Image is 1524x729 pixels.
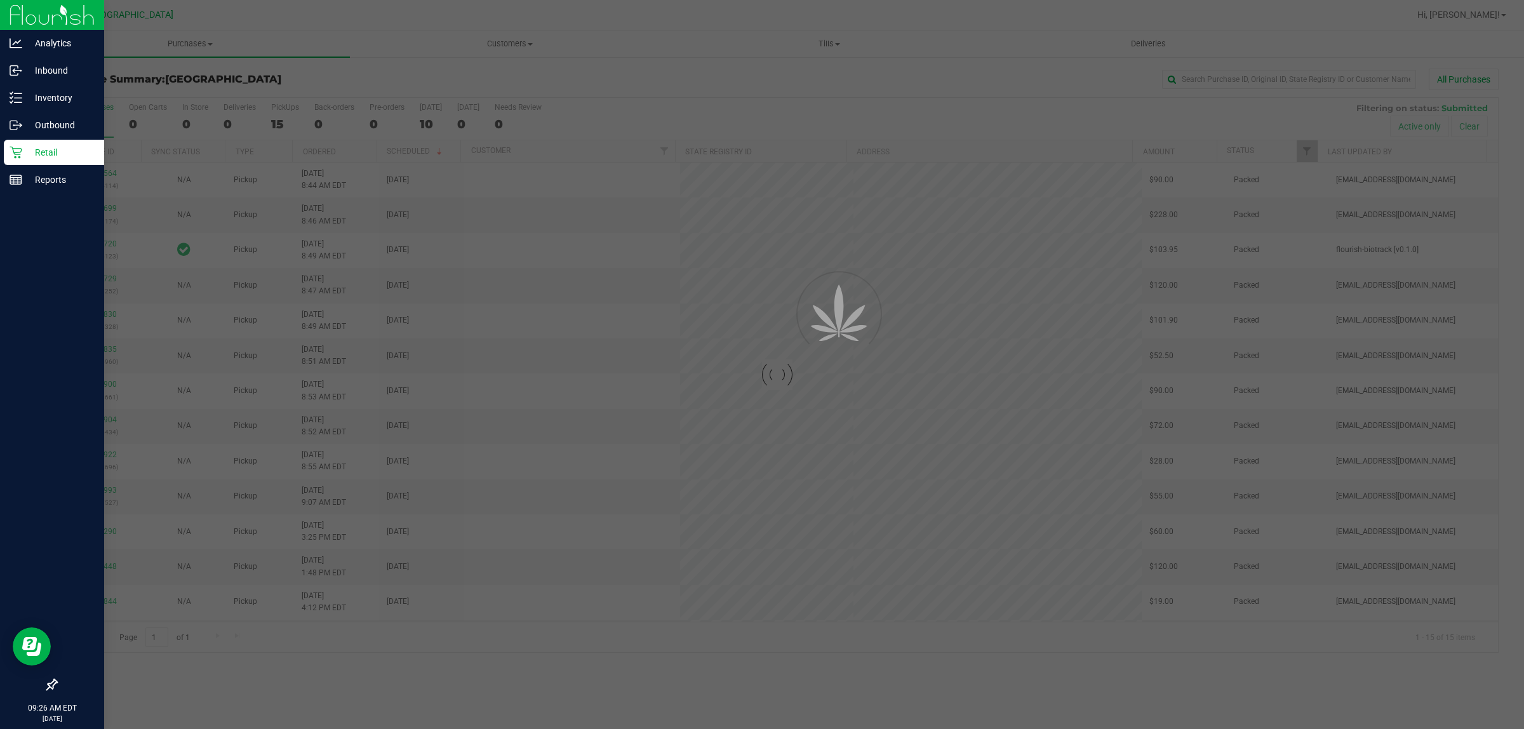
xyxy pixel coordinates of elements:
[10,37,22,50] inline-svg: Analytics
[22,172,98,187] p: Reports
[10,173,22,186] inline-svg: Reports
[10,119,22,131] inline-svg: Outbound
[6,702,98,714] p: 09:26 AM EDT
[6,714,98,723] p: [DATE]
[22,90,98,105] p: Inventory
[22,145,98,160] p: Retail
[22,63,98,78] p: Inbound
[10,64,22,77] inline-svg: Inbound
[13,627,51,665] iframe: Resource center
[10,91,22,104] inline-svg: Inventory
[10,146,22,159] inline-svg: Retail
[22,36,98,51] p: Analytics
[22,117,98,133] p: Outbound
